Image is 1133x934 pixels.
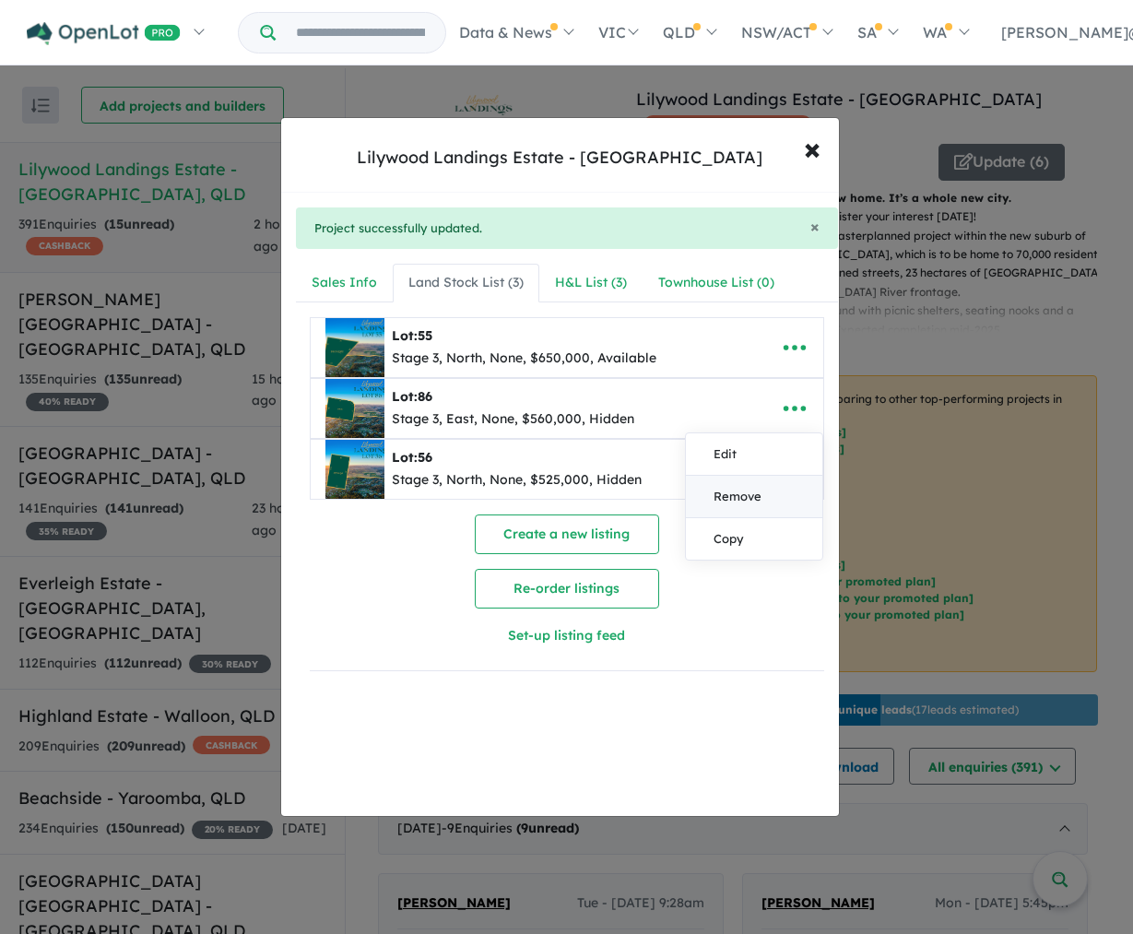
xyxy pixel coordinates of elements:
[686,476,822,518] a: Remove
[296,207,838,250] div: Project successfully updated.
[392,469,642,491] div: Stage 3, North, None, $525,000, Hidden
[325,318,384,377] img: Lilywood%20Landings%20Estate%20-%20Lilywood%20%20-%20Lot%2055___1751516078.png
[475,514,659,554] button: Create a new listing
[418,388,432,405] span: 86
[27,22,181,45] img: Openlot PRO Logo White
[325,379,384,438] img: Lilywood%20Landings%20Estate%20-%20Lilywood%20%20-%20Lot%2086___1752553492.png
[686,433,822,476] a: Edit
[392,408,634,431] div: Stage 3, East, None, $560,000, Hidden
[438,616,695,656] button: Set-up listing feed
[408,272,524,294] div: Land Stock List ( 3 )
[418,327,432,344] span: 55
[325,440,384,499] img: Lilywood%20Landings%20Estate%20-%20Lilywood%20%20-%20Lot%2056___1755646265.png
[686,518,822,560] a: Copy
[357,146,762,170] div: Lilywood Landings Estate - [GEOGRAPHIC_DATA]
[392,449,432,466] b: Lot:
[810,216,820,237] span: ×
[658,272,774,294] div: Townhouse List ( 0 )
[418,449,432,466] span: 56
[810,219,820,235] button: Close
[555,272,627,294] div: H&L List ( 3 )
[392,348,656,370] div: Stage 3, North, None, $650,000, Available
[312,272,377,294] div: Sales Info
[279,13,442,53] input: Try estate name, suburb, builder or developer
[804,128,820,168] span: ×
[475,569,659,609] button: Re-order listings
[392,388,432,405] b: Lot:
[392,327,432,344] b: Lot:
